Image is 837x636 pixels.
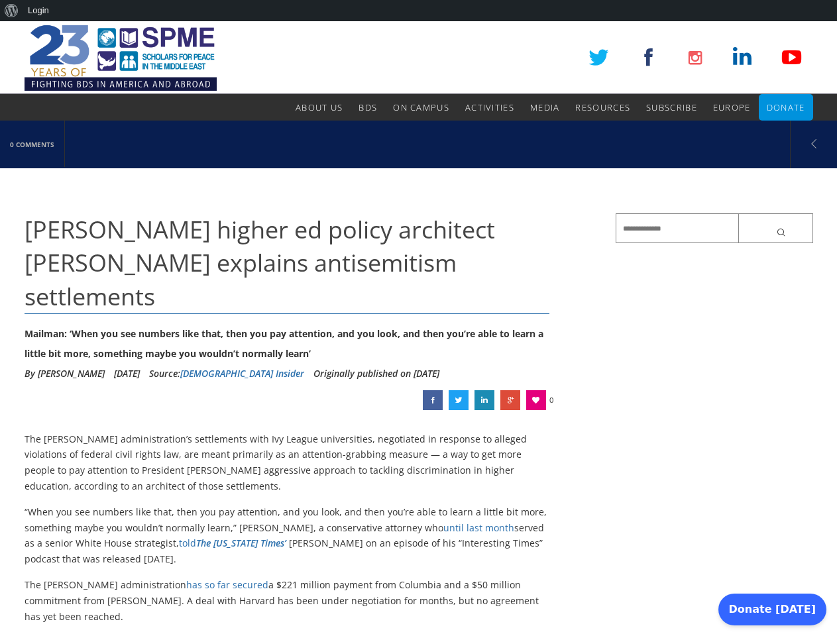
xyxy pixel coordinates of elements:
[25,324,550,364] div: Mailman: ‘When you see numbers like that, then you pay attention, and you look, and then you’re a...
[25,213,495,313] span: [PERSON_NAME] higher ed policy architect [PERSON_NAME] explains antisemitism settlements
[767,101,805,113] span: Donate
[25,577,550,624] p: The [PERSON_NAME] administration a $221 million payment from Columbia and a $50 million commitmen...
[449,390,469,410] a: Trump higher ed policy architect May Mailman explains antisemitism settlements
[359,101,377,113] span: BDS
[180,367,304,380] a: [DEMOGRAPHIC_DATA] Insider
[465,94,514,121] a: Activities
[25,431,550,494] p: The [PERSON_NAME] administration’s settlements with Ivy League universities, negotiated in respon...
[179,537,286,549] a: toldThe [US_STATE] Times’
[393,94,449,121] a: On Campus
[500,390,520,410] a: Trump higher ed policy architect May Mailman explains antisemitism settlements
[646,101,697,113] span: Subscribe
[25,364,105,384] li: By [PERSON_NAME]
[465,101,514,113] span: Activities
[575,94,630,121] a: Resources
[359,94,377,121] a: BDS
[530,101,560,113] span: Media
[575,101,630,113] span: Resources
[767,94,805,121] a: Donate
[423,390,443,410] a: Trump higher ed policy architect May Mailman explains antisemitism settlements
[646,94,697,121] a: Subscribe
[25,504,550,567] p: “When you see numbers like that, then you pay attention, and you look, and then you’re able to le...
[474,390,494,410] a: Trump higher ed policy architect May Mailman explains antisemitism settlements
[114,364,140,384] li: [DATE]
[713,101,751,113] span: Europe
[713,94,751,121] a: Europe
[313,364,439,384] li: Originally published on [DATE]
[196,537,286,549] em: The [US_STATE] Times’
[186,578,268,591] a: has so far secured
[296,94,343,121] a: About Us
[393,101,449,113] span: On Campus
[25,21,217,94] img: SPME
[530,94,560,121] a: Media
[149,364,304,384] div: Source:
[296,101,343,113] span: About Us
[443,521,514,534] a: until last month
[549,390,553,410] span: 0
